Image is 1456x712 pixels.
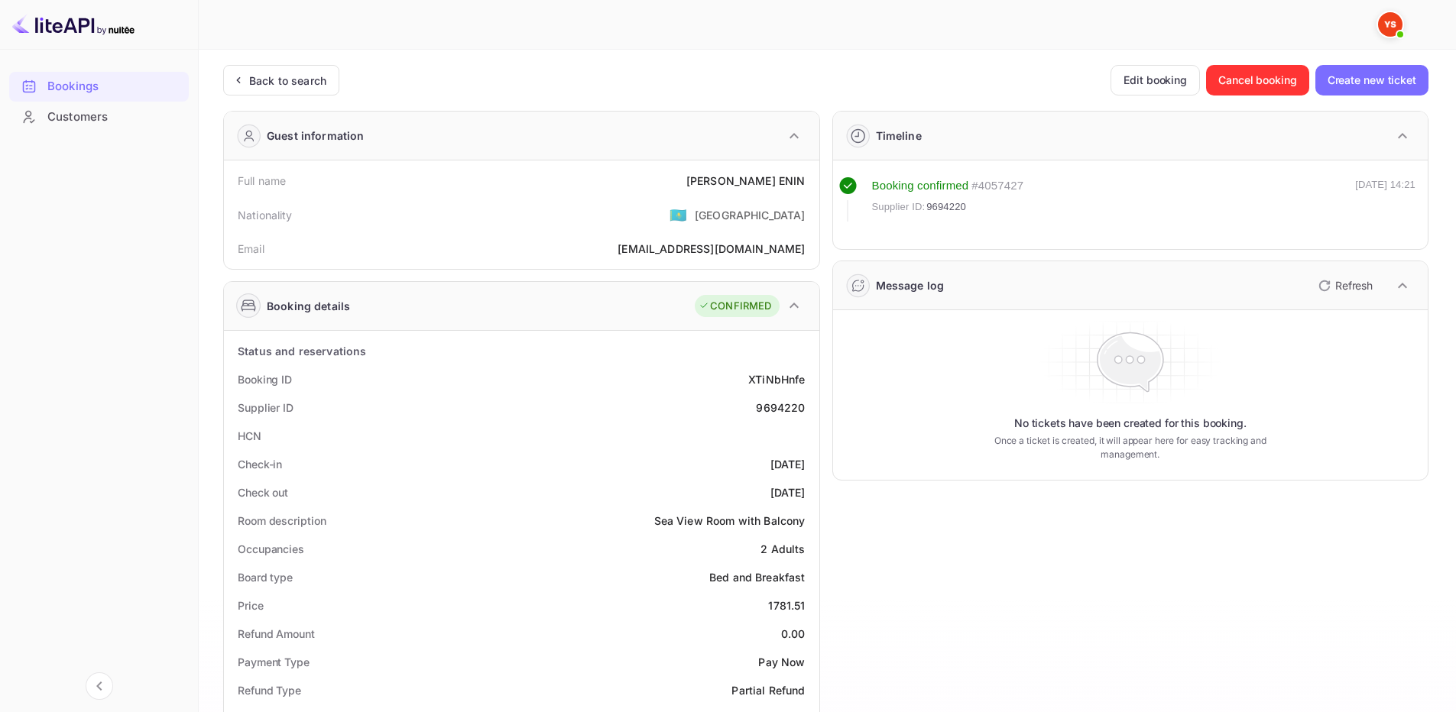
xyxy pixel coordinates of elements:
a: Bookings [9,72,189,100]
button: Refresh [1309,273,1379,298]
div: Refund Type [238,682,301,698]
div: Supplier ID [238,400,293,416]
div: Refund Amount [238,626,315,642]
div: [PERSON_NAME] ENIN [686,173,806,189]
div: Room description [238,513,326,529]
button: Cancel booking [1206,65,1309,95]
div: [DATE] [770,456,806,472]
div: Guest information [267,128,365,144]
img: Yandex Support [1378,12,1402,37]
div: Sea View Room with Balcony [654,513,806,529]
div: CONFIRMED [699,299,771,314]
div: Message log [876,277,945,293]
div: Bookings [47,78,181,95]
div: Full name [238,173,286,189]
p: Once a ticket is created, it will appear here for easy tracking and management. [970,434,1290,461]
div: Nationality [238,207,293,223]
div: Check out [238,484,288,500]
button: Create new ticket [1315,65,1428,95]
div: [DATE] [770,484,806,500]
div: Email [238,241,264,257]
div: Check-in [238,456,282,472]
div: Status and reservations [238,343,366,359]
div: Bookings [9,72,189,102]
button: Edit booking [1111,65,1200,95]
span: United States [670,201,687,228]
div: 2 Adults [760,541,805,557]
div: Pay Now [758,654,805,670]
a: Customers [9,102,189,131]
span: Supplier ID: [872,199,926,215]
div: Occupancies [238,541,304,557]
div: [DATE] 14:21 [1355,177,1415,222]
div: Back to search [249,73,326,89]
div: XTiNbHnfe [748,371,805,387]
div: Booking ID [238,371,292,387]
img: LiteAPI logo [12,12,135,37]
p: No tickets have been created for this booking. [1014,416,1247,431]
div: Bed and Breakfast [709,569,806,585]
div: 0.00 [781,626,806,642]
div: Board type [238,569,293,585]
div: Booking details [267,298,350,314]
div: Booking confirmed [872,177,969,195]
div: Payment Type [238,654,310,670]
p: Refresh [1335,277,1373,293]
span: 9694220 [926,199,966,215]
div: 1781.51 [768,597,805,613]
div: [GEOGRAPHIC_DATA] [695,207,806,223]
div: Timeline [876,128,922,144]
div: # 4057427 [971,177,1023,195]
div: [EMAIL_ADDRESS][DOMAIN_NAME] [618,241,805,257]
button: Collapse navigation [86,672,113,700]
div: Price [238,597,264,613]
div: HCN [238,428,261,444]
div: Partial Refund [731,682,805,698]
div: Customers [47,108,181,126]
div: 9694220 [756,400,805,416]
div: Customers [9,102,189,132]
